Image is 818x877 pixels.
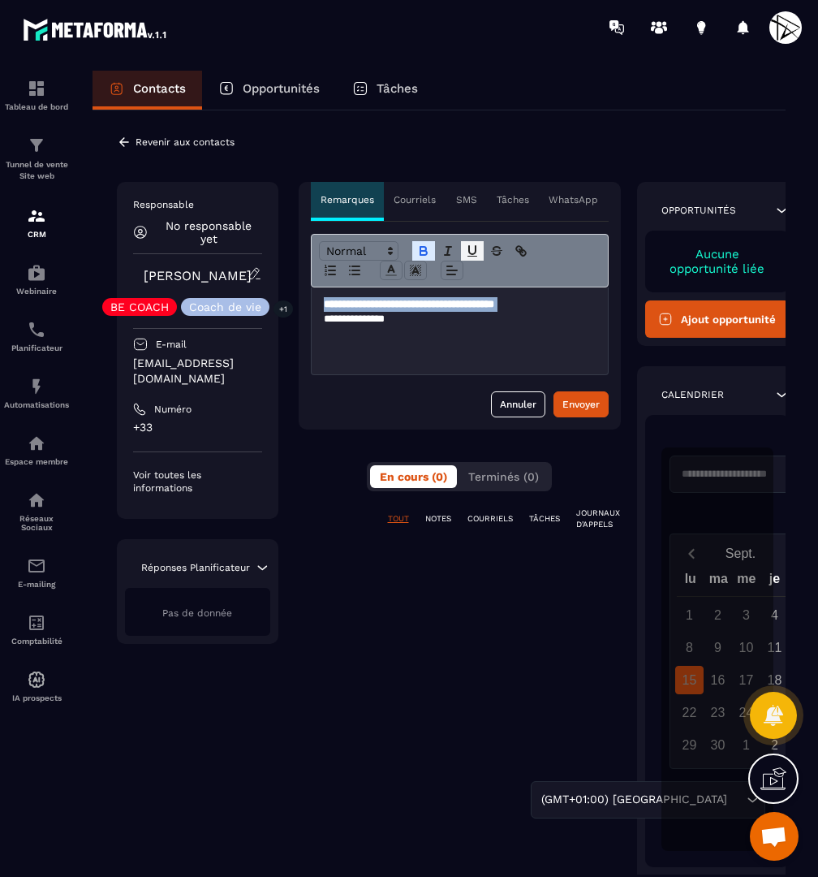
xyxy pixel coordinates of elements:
[4,194,69,251] a: formationformationCRM
[336,71,434,110] a: Tâches
[760,568,789,596] div: je
[93,71,202,110] a: Contacts
[27,556,46,576] img: email
[4,230,69,239] p: CRM
[537,791,730,809] span: (GMT+01:00) [GEOGRAPHIC_DATA]
[27,263,46,283] img: automations
[661,247,774,276] p: Aucune opportunité liée
[562,396,600,413] div: Envoyer
[661,388,724,401] p: Calendrier
[760,601,789,629] div: 4
[154,403,192,416] p: Numéro
[110,301,169,313] p: BE COACH
[380,470,447,483] span: En cours (0)
[661,204,736,217] p: Opportunités
[468,470,539,483] span: Terminés (0)
[645,300,790,338] button: Ajout opportunité
[4,580,69,589] p: E-mailing
[4,693,69,702] p: IA prospects
[27,434,46,453] img: automations
[4,421,69,478] a: automationsautomationsEspace membre
[27,613,46,633] img: accountant
[141,561,250,574] p: Réponses Planificateur
[162,607,232,619] span: Pas de donnée
[27,377,46,396] img: automations
[4,67,69,123] a: formationformationTableau de bord
[4,123,69,194] a: formationformationTunnel de vente Site web
[459,465,549,488] button: Terminés (0)
[4,102,69,111] p: Tableau de bord
[750,812,799,861] div: Ouvrir le chat
[497,193,529,206] p: Tâches
[760,633,789,662] div: 11
[27,206,46,226] img: formation
[144,268,252,283] a: [PERSON_NAME]
[491,391,545,417] button: Annuler
[4,457,69,466] p: Espace membre
[27,79,46,98] img: formation
[133,198,262,211] p: Responsable
[27,670,46,689] img: automations
[202,71,336,110] a: Opportunités
[133,81,186,96] p: Contacts
[549,193,598,206] p: WhatsApp
[425,513,451,525] p: NOTES
[370,465,457,488] button: En cours (0)
[388,513,409,525] p: TOUT
[4,544,69,601] a: emailemailE-mailing
[4,308,69,365] a: schedulerschedulerPlanificateur
[4,159,69,182] p: Tunnel de vente Site web
[4,478,69,544] a: social-networksocial-networkRéseaux Sociaux
[156,219,262,245] p: No responsable yet
[4,514,69,532] p: Réseaux Sociaux
[531,781,765,819] div: Search for option
[27,490,46,510] img: social-network
[27,136,46,155] img: formation
[553,391,609,417] button: Envoyer
[243,81,320,96] p: Opportunités
[4,251,69,308] a: automationsautomationsWebinaire
[189,301,261,313] p: Coach de vie
[136,136,235,148] p: Revenir aux contacts
[4,343,69,352] p: Planificateur
[529,513,560,525] p: TÂCHES
[4,601,69,658] a: accountantaccountantComptabilité
[321,193,374,206] p: Remarques
[27,320,46,339] img: scheduler
[4,637,69,646] p: Comptabilité
[467,513,513,525] p: COURRIELS
[394,193,436,206] p: Courriels
[273,300,293,318] p: +1
[133,356,262,387] p: [EMAIL_ADDRESS][DOMAIN_NAME]
[133,469,262,495] p: Voir toutes les informations
[576,508,620,530] p: JOURNAUX D'APPELS
[760,666,789,694] div: 18
[133,420,262,435] p: +33
[4,287,69,296] p: Webinaire
[4,400,69,409] p: Automatisations
[23,15,169,44] img: logo
[4,365,69,421] a: automationsautomationsAutomatisations
[456,193,477,206] p: SMS
[156,338,187,351] p: E-mail
[377,81,418,96] p: Tâches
